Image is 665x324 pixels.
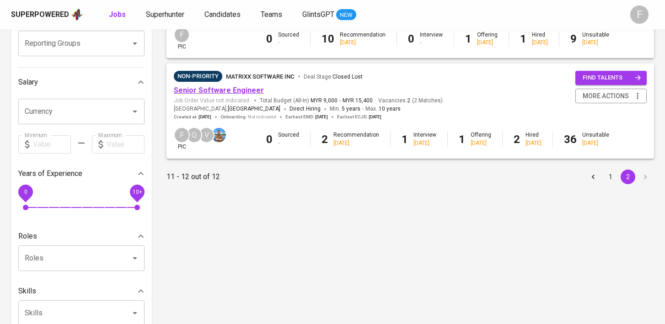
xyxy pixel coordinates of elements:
[586,170,601,184] button: Go to previous page
[11,10,69,20] div: Superpowered
[302,10,334,19] span: GlintsGPT
[174,71,222,82] div: Talent(s) in Pipeline’s Final Stages
[465,32,472,45] b: 1
[226,73,295,80] span: MATRIXX Software Inc
[526,131,542,147] div: Hired
[18,165,145,183] div: Years of Experience
[420,31,443,47] div: Interview
[408,32,414,45] b: 0
[336,11,356,20] span: NEW
[18,231,37,242] p: Roles
[302,9,356,21] a: GlintsGPT NEW
[204,9,242,21] a: Candidates
[174,105,280,114] span: [GEOGRAPHIC_DATA] ,
[621,170,635,184] button: page 2
[333,131,379,147] div: Recommendation
[220,114,276,120] span: Onboarding :
[278,39,299,47] div: -
[174,97,251,105] span: Job Order Value not indicated.
[129,307,141,319] button: Open
[585,170,654,184] nav: pagination navigation
[304,74,363,80] span: Deal Stage :
[630,5,649,24] div: F
[514,133,520,146] b: 2
[406,97,410,105] span: 2
[266,133,273,146] b: 0
[342,106,360,112] span: 5 years
[532,39,548,47] div: [DATE]
[362,105,364,114] span: -
[413,131,436,147] div: Interview
[315,114,328,120] span: [DATE]
[146,10,184,19] span: Superhunter
[526,139,542,147] div: [DATE]
[570,32,577,45] b: 9
[582,139,609,147] div: [DATE]
[582,31,609,47] div: Unsuitable
[174,27,190,51] div: pic
[278,131,299,147] div: Sourced
[471,139,491,147] div: [DATE]
[174,27,190,43] div: F
[174,127,190,151] div: pic
[186,127,202,143] div: Q
[459,133,465,146] b: 1
[477,39,498,47] div: [DATE]
[204,10,241,19] span: Candidates
[129,105,141,118] button: Open
[18,286,36,297] p: Skills
[582,39,609,47] div: [DATE]
[18,77,38,88] p: Salary
[575,89,647,104] button: more actions
[18,227,145,245] div: Roles
[477,31,498,47] div: Offering
[132,188,142,195] span: 10+
[471,131,491,147] div: Offering
[330,106,360,112] span: Min.
[402,133,408,146] b: 1
[129,252,141,265] button: Open
[369,114,381,120] span: [DATE]
[603,170,618,184] button: Go to page 1
[413,139,436,147] div: [DATE]
[33,135,71,154] input: Value
[198,127,215,143] div: V
[198,114,211,120] span: [DATE]
[379,106,401,112] span: 10 years
[174,127,190,143] div: F
[109,10,126,19] b: Jobs
[582,131,609,147] div: Unsuitable
[564,133,577,146] b: 36
[248,114,276,120] span: Not indicated
[278,31,299,47] div: Sourced
[11,8,83,21] a: Superpoweredapp logo
[343,97,373,105] span: MYR 15,400
[340,31,386,47] div: Recommendation
[109,9,128,21] a: Jobs
[146,9,186,21] a: Superhunter
[337,114,381,120] span: Earliest ECJD :
[18,282,145,300] div: Skills
[212,128,226,142] img: alafson@glints.com
[166,171,220,182] p: 11 - 12 out of 12
[24,188,27,195] span: 0
[261,10,282,19] span: Teams
[174,114,211,120] span: Created at :
[520,32,526,45] b: 1
[322,32,334,45] b: 10
[278,139,299,147] div: -
[583,90,629,102] span: more actions
[333,139,379,147] div: [DATE]
[340,39,386,47] div: [DATE]
[129,37,141,50] button: Open
[71,8,83,21] img: app logo
[261,9,284,21] a: Teams
[420,39,443,47] div: -
[378,97,443,105] span: Vacancies ( 2 Matches )
[365,106,401,112] span: Max.
[174,72,222,81] span: Non-Priority
[260,97,373,105] span: Total Budget (All-In)
[107,135,145,154] input: Value
[575,71,647,85] button: find talents
[339,97,341,105] span: -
